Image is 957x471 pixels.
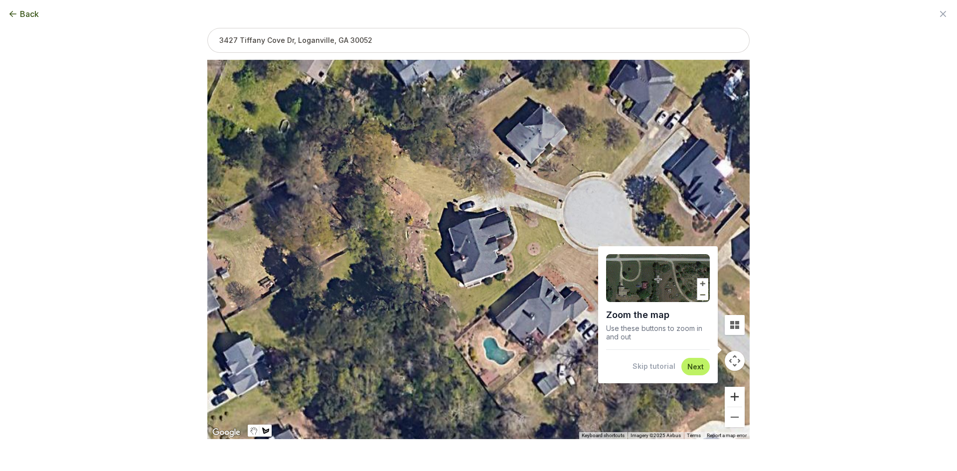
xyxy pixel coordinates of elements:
[8,8,39,20] button: Back
[631,433,681,438] span: Imagery ©2025 Airbus
[725,387,745,407] button: Zoom in
[707,433,747,438] a: Report a map error
[207,28,750,53] input: 3427 Tiffany Cove Dr, Loganville, GA 30052
[210,426,243,439] a: Open this area in Google Maps (opens a new window)
[687,362,704,371] button: Next
[725,315,745,335] button: Tilt map
[248,425,260,437] button: Stop drawing
[725,407,745,427] button: Zoom out
[260,425,272,437] button: Draw a shape
[606,324,710,341] p: Use these buttons to zoom in and out
[20,8,39,20] span: Back
[725,351,745,371] button: Map camera controls
[633,361,675,371] button: Skip tutorial
[606,254,710,302] img: Demo of zooming into a lawn area
[606,306,710,324] h1: Zoom the map
[210,426,243,439] img: Google
[687,433,701,438] a: Terms (opens in new tab)
[582,432,625,439] button: Keyboard shortcuts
